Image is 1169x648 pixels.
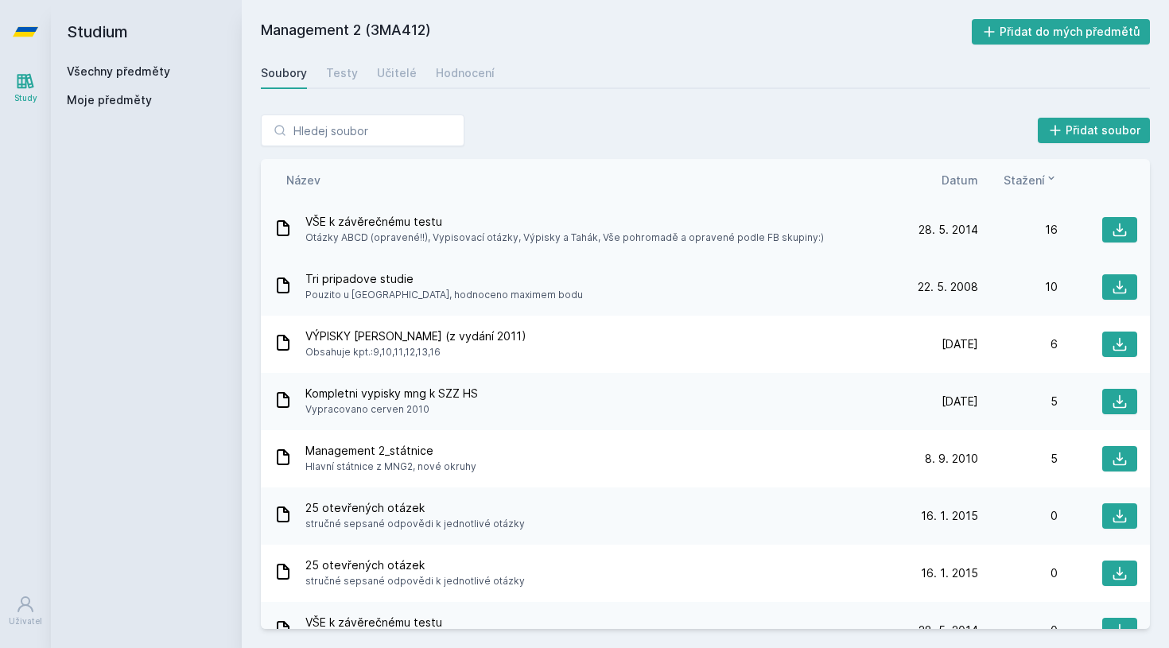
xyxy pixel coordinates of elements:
[978,508,1058,524] div: 0
[305,500,525,516] span: 25 otevřených otázek
[305,344,526,360] span: Obsahuje kpt.:9,10,11,12,13,16
[67,92,152,108] span: Moje předměty
[326,65,358,81] div: Testy
[305,214,824,230] span: VŠE k závěrečnému testu
[921,508,978,524] span: 16. 1. 2015
[305,516,525,532] span: stručné sepsané odpovědi k jednotlivé otázky
[67,64,170,78] a: Všechny předměty
[436,57,495,89] a: Hodnocení
[305,328,526,344] span: VÝPISKY [PERSON_NAME] (z vydání 2011)
[3,587,48,635] a: Uživatel
[305,287,583,303] span: Pouzito u [GEOGRAPHIC_DATA], hodnoceno maximem bodu
[305,230,824,246] span: Otázky ABCD (opravené!!), Vypisovací otázky, Výpisky a Tahák, Vše pohromadě a opravené podle FB s...
[921,565,978,581] span: 16. 1. 2015
[978,623,1058,638] div: 0
[261,57,307,89] a: Soubory
[978,565,1058,581] div: 0
[305,459,476,475] span: Hlavní státnice z MNG2, nové okruhy
[326,57,358,89] a: Testy
[978,279,1058,295] div: 10
[14,92,37,104] div: Study
[978,394,1058,409] div: 5
[9,615,42,627] div: Uživatel
[942,394,978,409] span: [DATE]
[918,279,978,295] span: 22. 5. 2008
[305,271,583,287] span: Tri pripadove studie
[261,114,464,146] input: Hledej soubor
[305,557,525,573] span: 25 otevřených otázek
[918,222,978,238] span: 28. 5. 2014
[377,57,417,89] a: Učitelé
[978,222,1058,238] div: 16
[305,573,525,589] span: stručné sepsané odpovědi k jednotlivé otázky
[925,451,978,467] span: 8. 9. 2010
[1038,118,1151,143] button: Přidat soubor
[261,65,307,81] div: Soubory
[972,19,1151,45] button: Přidat do mých předmětů
[1004,172,1058,188] button: Stažení
[286,172,320,188] button: Název
[305,615,824,631] span: VŠE k závěrečnému testu
[978,336,1058,352] div: 6
[942,172,978,188] button: Datum
[942,336,978,352] span: [DATE]
[261,19,972,45] h2: Management 2 (3MA412)
[305,443,476,459] span: Management 2_státnice
[918,623,978,638] span: 28. 5. 2014
[1004,172,1045,188] span: Stažení
[305,402,478,417] span: Vypracovano cerven 2010
[3,64,48,112] a: Study
[436,65,495,81] div: Hodnocení
[305,386,478,402] span: Kompletni vypisky mng k SZZ HS
[978,451,1058,467] div: 5
[377,65,417,81] div: Učitelé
